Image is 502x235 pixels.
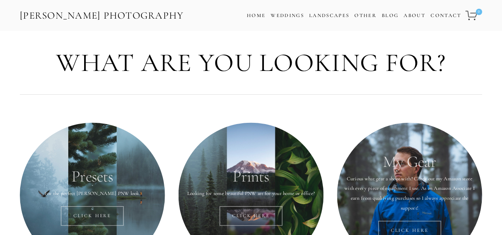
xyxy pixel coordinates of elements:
a: About [404,10,425,21]
a: 0 items in cart [464,6,483,25]
span: 0 [476,9,482,15]
a: [PERSON_NAME] Photography [19,7,185,25]
a: Landscapes [309,12,349,19]
a: Click here [61,206,124,226]
a: Weddings [271,12,304,19]
a: Contact [431,10,461,21]
a: Blog [382,10,398,21]
a: Click Here [219,206,283,226]
h1: What are you looking for? [20,49,482,77]
a: Other [354,12,377,19]
a: Home [247,10,265,21]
